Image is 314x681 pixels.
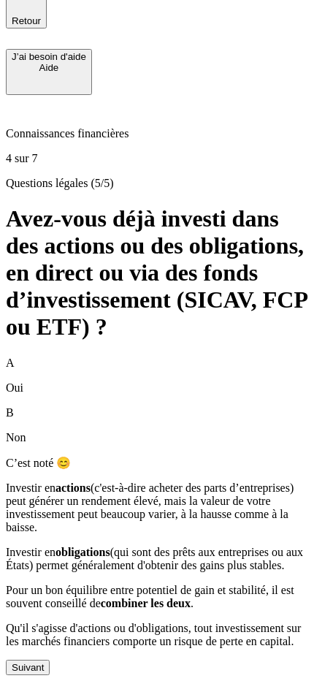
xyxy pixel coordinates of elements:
[6,622,301,647] span: Qu'il s'agisse d'actions ou d'obligations, tout investissement sur les marchés financiers comport...
[191,597,194,609] span: .
[6,584,294,609] span: Pour un bon équilibre entre potentiel de gain et stabilité, il est souvent conseillé de
[6,152,308,165] p: 4 sur 7
[6,457,71,469] span: C’est noté 😊
[6,482,55,494] span: Investir en
[55,482,91,494] span: actions
[6,546,55,558] span: Investir en
[12,15,41,26] span: Retour
[6,406,308,419] p: B
[12,62,86,73] div: Aide
[6,127,308,140] p: Connaissances financières
[6,381,308,395] p: Oui
[6,546,303,571] span: (qui sont des prêts aux entreprises ou aux États) permet généralement d'obtenir des gains plus st...
[6,482,294,533] span: (c'est-à-dire acheter des parts d’entreprises) peut générer un rendement élevé, mais la valeur de...
[12,662,44,673] div: Suivant
[12,51,86,62] div: J’ai besoin d'aide
[55,546,110,558] span: obligations
[6,205,308,340] h1: Avez-vous déjà investi dans des actions ou des obligations, en direct ou via des fonds d’investis...
[6,49,92,95] button: J’ai besoin d'aideAide
[6,177,308,190] p: Questions légales (5/5)
[6,660,50,675] button: Suivant
[6,431,308,444] p: Non
[101,597,191,609] span: combiner les deux
[6,357,308,370] p: A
